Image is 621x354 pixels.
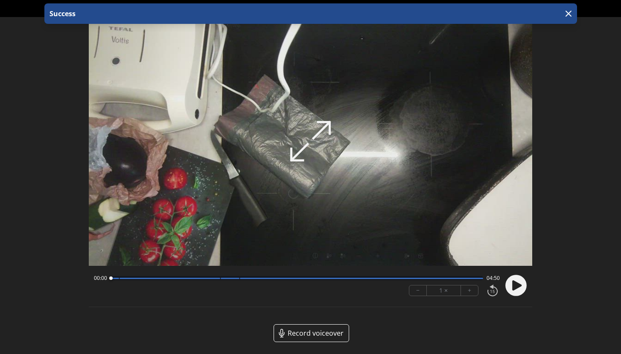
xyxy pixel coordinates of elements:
span: 04:50 [487,275,500,282]
div: 1 × [427,285,461,296]
span: Record voiceover [288,328,344,338]
a: 00:00:00 [294,3,327,15]
button: + [461,285,478,296]
span: 00:00 [94,275,107,282]
p: Success [48,9,76,19]
button: − [409,285,427,296]
a: Record voiceover [274,324,349,342]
